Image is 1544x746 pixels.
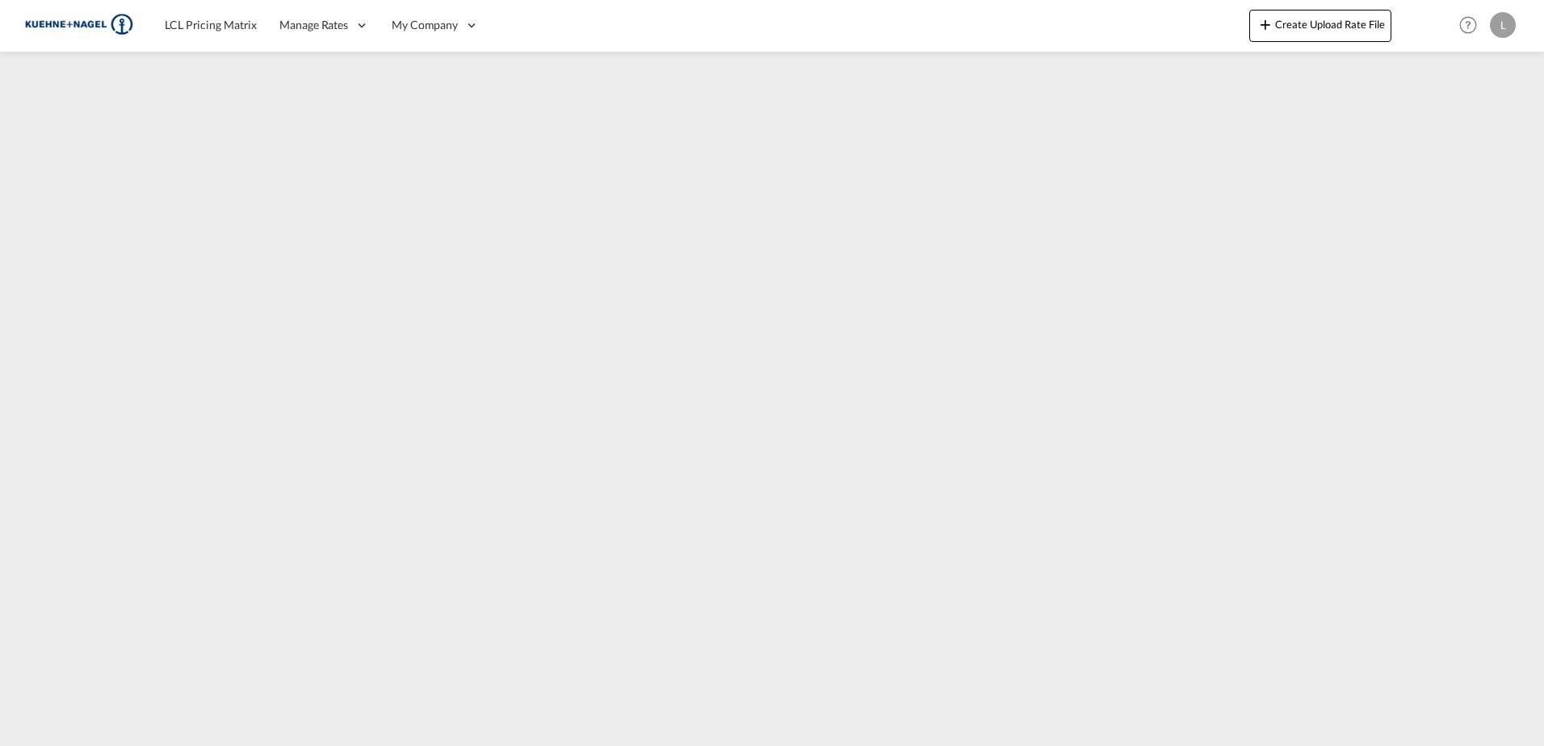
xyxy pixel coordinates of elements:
[1454,11,1482,39] span: Help
[392,17,458,33] span: My Company
[1249,10,1391,42] button: icon-plus 400-fgCreate Upload Rate File
[1490,12,1516,38] div: L
[1256,15,1275,34] md-icon: icon-plus 400-fg
[24,7,133,44] img: 36441310f41511efafde313da40ec4a4.png
[165,18,257,31] span: LCL Pricing Matrix
[279,17,348,33] span: Manage Rates
[1454,11,1490,40] div: Help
